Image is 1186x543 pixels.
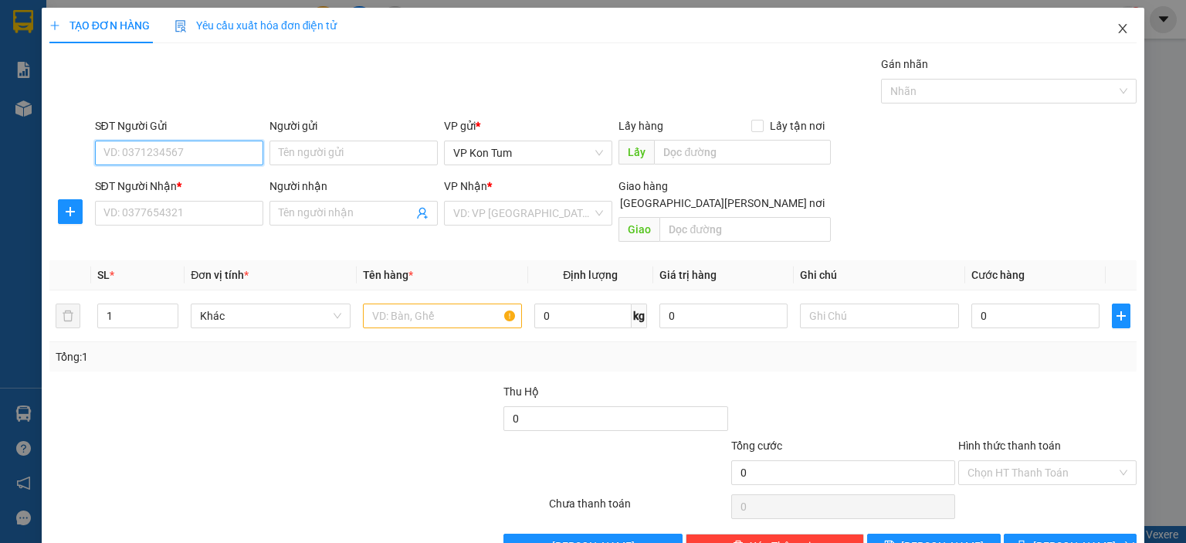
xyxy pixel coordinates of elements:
span: Lấy hàng [618,120,663,132]
span: kg [632,304,647,328]
span: up [165,307,175,316]
label: Gán nhãn [881,58,928,70]
button: Close [1101,8,1144,51]
div: SĐT Người Nhận [95,178,263,195]
span: SL [97,269,110,281]
span: Yêu cầu xuất hóa đơn điện tử [175,19,337,32]
span: plus [1113,310,1130,322]
span: plus [49,20,60,31]
div: VP gửi [444,117,612,134]
span: down [165,317,175,327]
span: Cước hàng [971,269,1025,281]
input: 0 [659,304,788,328]
button: plus [58,199,83,224]
span: Lấy [618,140,654,165]
span: [GEOGRAPHIC_DATA][PERSON_NAME] nơi [614,195,831,212]
span: Giao [618,217,659,242]
span: Increase Value [161,304,178,316]
span: plus [59,205,82,218]
span: Decrease Value [161,316,178,327]
div: Tổng: 1 [56,348,459,365]
div: Người nhận [269,178,438,195]
input: Dọc đường [659,217,831,242]
div: SĐT Người Gửi [95,117,263,134]
input: VD: Bàn, Ghế [363,304,522,328]
span: Giao hàng [618,180,668,192]
span: VP Kon Tum [453,141,603,165]
span: TẠO ĐƠN HÀNG [49,19,150,32]
span: Tên hàng [363,269,413,281]
span: Đơn vị tính [191,269,249,281]
input: Ghi Chú [800,304,959,328]
th: Ghi chú [794,260,965,290]
button: plus [1112,304,1130,328]
span: Giá trị hàng [659,269,717,281]
input: Dọc đường [654,140,831,165]
span: Định lượng [563,269,618,281]
span: VP Nhận [444,180,487,192]
span: Thu Hộ [503,385,539,398]
span: user-add [416,207,429,219]
img: icon [175,20,187,32]
div: Chưa thanh toán [547,495,729,522]
span: Khác [200,304,341,327]
span: close [1117,22,1129,35]
button: delete [56,304,80,328]
div: Người gửi [269,117,438,134]
span: Lấy tận nơi [764,117,831,134]
span: Tổng cước [731,439,782,452]
label: Hình thức thanh toán [958,439,1061,452]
